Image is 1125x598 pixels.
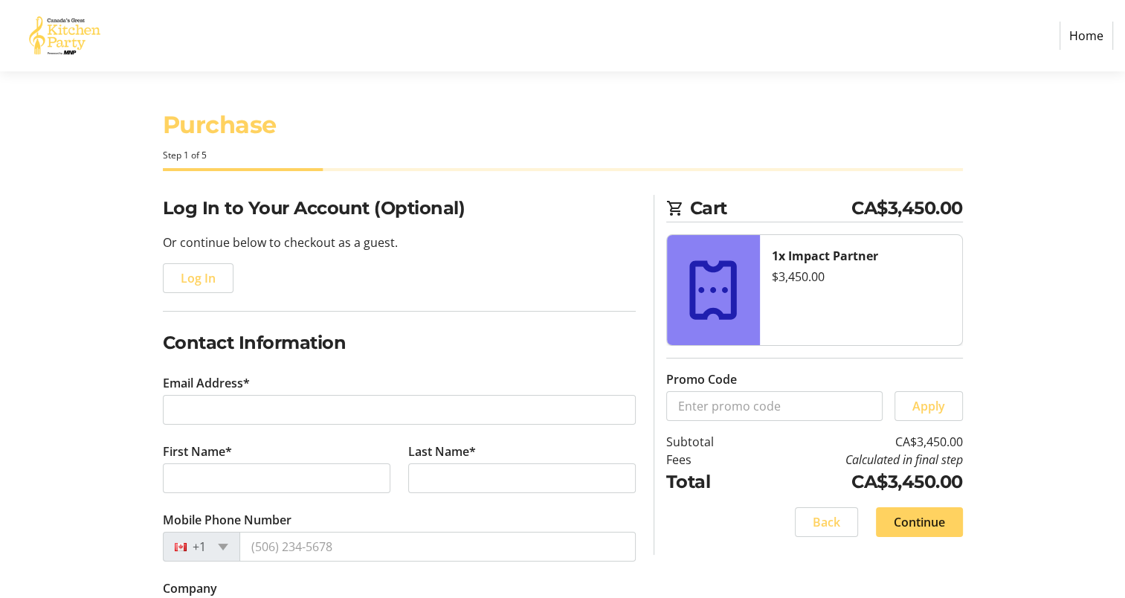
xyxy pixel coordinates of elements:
span: CA$3,450.00 [851,195,963,222]
button: Apply [894,391,963,421]
label: Mobile Phone Number [163,511,291,529]
h2: Log In to Your Account (Optional) [163,195,636,222]
a: Home [1060,22,1113,50]
label: Promo Code [666,370,737,388]
td: Fees [666,451,752,469]
p: Or continue below to checkout as a guest. [163,234,636,251]
span: Log In [181,269,216,287]
h2: Contact Information [163,329,636,356]
input: (506) 234-5678 [239,532,636,562]
button: Log In [163,263,233,293]
span: Apply [912,397,945,415]
div: Step 1 of 5 [163,149,963,162]
span: Cart [690,195,852,222]
td: CA$3,450.00 [752,433,963,451]
span: Back [813,513,840,531]
label: Company [163,579,217,597]
button: Continue [876,507,963,537]
label: First Name* [163,443,232,460]
strong: 1x Impact Partner [772,248,878,264]
button: Back [795,507,858,537]
td: Calculated in final step [752,451,963,469]
td: Subtotal [666,433,752,451]
h1: Purchase [163,107,963,143]
img: Canada’s Great Kitchen Party's Logo [12,6,117,65]
div: $3,450.00 [772,268,950,286]
span: Continue [894,513,945,531]
td: CA$3,450.00 [752,469,963,495]
label: Last Name* [408,443,476,460]
td: Total [666,469,752,495]
label: Email Address* [163,374,250,392]
input: Enter promo code [666,391,883,421]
